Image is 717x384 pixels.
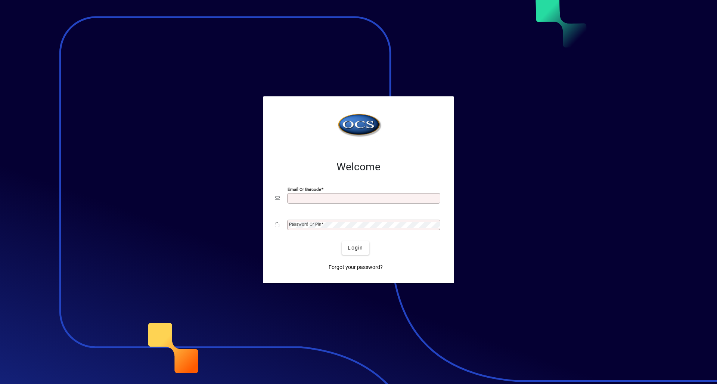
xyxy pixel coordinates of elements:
[288,186,321,192] mat-label: Email or Barcode
[342,241,369,255] button: Login
[348,244,363,252] span: Login
[289,222,321,227] mat-label: Password or Pin
[329,263,383,271] span: Forgot your password?
[326,261,386,274] a: Forgot your password?
[275,161,442,173] h2: Welcome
